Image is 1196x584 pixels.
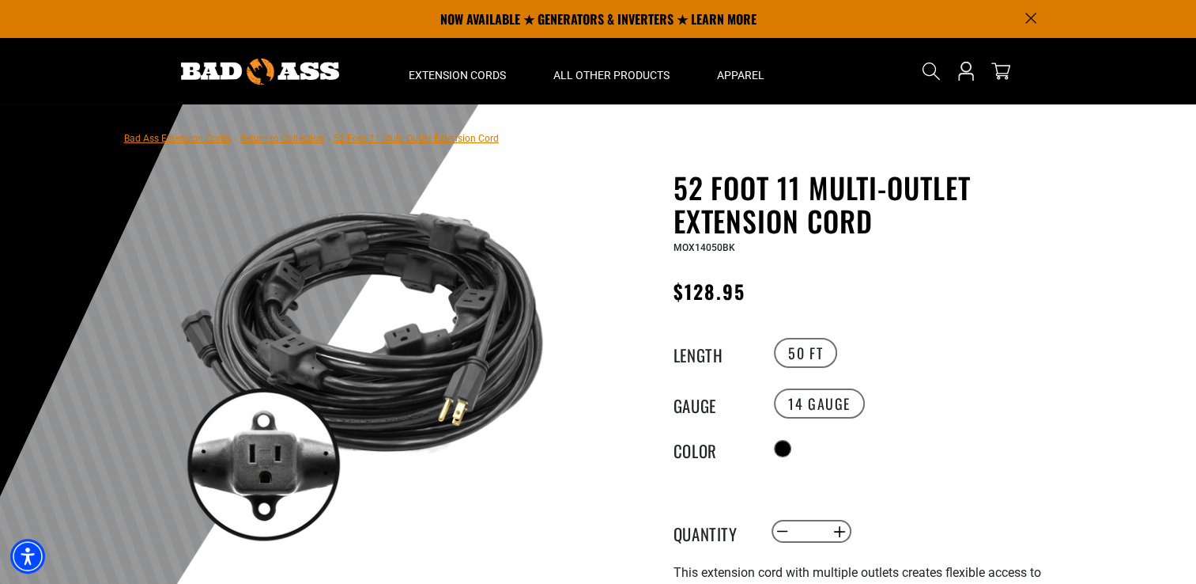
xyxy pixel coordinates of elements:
span: All Other Products [553,68,670,82]
a: cart [988,62,1013,81]
span: MOX14050BK [673,242,735,253]
summary: Extension Cords [385,38,530,104]
a: Bad Ass Extension Cords [124,133,231,144]
legend: Color [673,438,753,459]
img: Bad Ass Extension Cords [181,59,339,85]
summary: Search [919,59,944,84]
span: $128.95 [673,277,746,305]
label: 50 FT [774,338,837,368]
div: Accessibility Menu [10,539,45,574]
a: Open this option [953,38,979,104]
span: Apparel [717,68,764,82]
span: › [234,133,237,144]
summary: All Other Products [530,38,693,104]
summary: Apparel [693,38,788,104]
span: Extension Cords [409,68,506,82]
a: Return to Collection [240,133,324,144]
h1: 52 Foot 11 Multi-Outlet Extension Cord [673,171,1061,237]
span: › [327,133,330,144]
label: 14 Gauge [774,389,865,419]
legend: Length [673,343,753,363]
label: Quantity [673,521,753,542]
nav: breadcrumbs [124,128,499,147]
span: 52 Foot 11 Multi-Outlet Extension Cord [334,133,499,144]
img: black [171,174,552,556]
legend: Gauge [673,393,753,414]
